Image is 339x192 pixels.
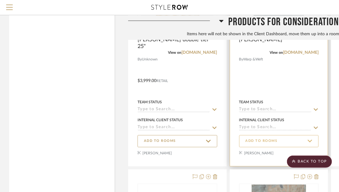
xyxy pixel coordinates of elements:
input: Type to Search… [239,125,312,131]
scroll-to-top-button: BACK TO TOP [287,156,332,168]
button: ADD TO ROOMS [138,135,217,147]
div: Internal Client Status [239,117,285,123]
span: Products For Consideration [228,15,339,28]
span: View on [270,51,283,54]
button: ADD TO ROOMS [239,135,319,147]
span: [PERSON_NAME] double tier 25" [138,36,217,50]
span: Unknown [142,57,158,62]
a: [DOMAIN_NAME] [182,50,217,55]
a: [DOMAIN_NAME] [283,50,319,55]
span: By [239,57,243,62]
input: Type to Search… [138,107,210,113]
div: Team Status [239,99,264,105]
span: ADD TO ROOMS [246,139,278,144]
span: ADD TO ROOMS [144,139,176,144]
input: Type to Search… [138,125,210,131]
span: [PERSON_NAME] [239,36,283,43]
span: By [138,57,142,62]
div: Internal Client Status [138,117,183,123]
div: Team Status [138,99,162,105]
input: Type to Search… [239,107,312,113]
span: Warp &Weft [243,57,263,62]
span: View on [168,51,182,54]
